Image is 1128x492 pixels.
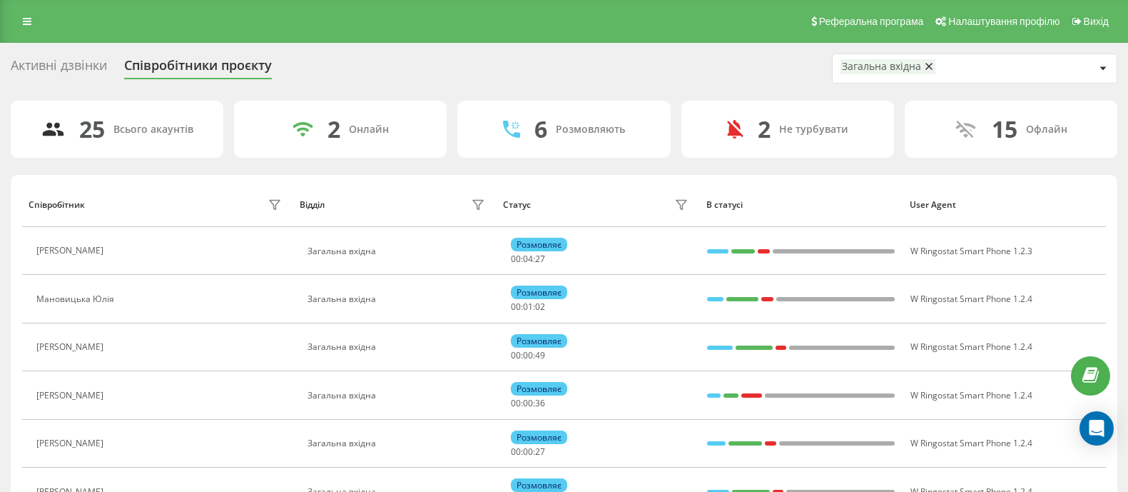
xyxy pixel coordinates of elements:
[556,124,625,136] div: Розмовляють
[36,438,107,448] div: [PERSON_NAME]
[523,253,533,265] span: 04
[511,431,567,444] div: Розмовляє
[503,200,531,210] div: Статус
[992,116,1017,143] div: 15
[511,301,521,313] span: 00
[511,238,567,251] div: Розмовляє
[534,116,547,143] div: 6
[308,342,489,352] div: Загальна вхідна
[842,61,921,73] div: Загальна вхідна
[535,349,545,361] span: 49
[910,341,1032,353] span: W Ringostat Smart Phone 1.2.4
[511,397,521,409] span: 00
[29,200,85,210] div: Співробітник
[36,246,107,256] div: [PERSON_NAME]
[948,16,1060,27] span: Налаштування профілю
[706,200,896,210] div: В статусі
[511,382,567,396] div: Розмовляє
[349,124,389,136] div: Онлайн
[308,246,489,256] div: Загальна вхідна
[511,334,567,348] div: Розмовляє
[36,294,118,304] div: Мановицька Юлія
[511,351,545,361] div: : :
[910,389,1032,401] span: W Ringostat Smart Phone 1.2.4
[113,124,193,136] div: Всього акаунтів
[511,286,567,299] div: Розмовляє
[910,245,1032,257] span: W Ringostat Smart Phone 1.2.3
[523,397,533,409] span: 00
[511,446,521,458] span: 00
[308,438,489,448] div: Загальна вхідна
[124,58,272,80] div: Співробітники проєкту
[511,398,545,408] div: : :
[523,301,533,313] span: 01
[910,437,1032,449] span: W Ringostat Smart Phone 1.2.4
[779,124,848,136] div: Не турбувати
[511,478,567,492] div: Розмовляє
[511,302,545,312] div: : :
[511,349,521,361] span: 00
[36,391,107,401] div: [PERSON_NAME]
[819,16,924,27] span: Реферальна програма
[79,116,105,143] div: 25
[1026,124,1067,136] div: Офлайн
[535,253,545,265] span: 27
[523,349,533,361] span: 00
[535,301,545,313] span: 02
[910,200,1099,210] div: User Agent
[36,342,107,352] div: [PERSON_NAME]
[1079,411,1114,446] div: Open Intercom Messenger
[535,397,545,409] span: 36
[511,253,521,265] span: 00
[910,293,1032,305] span: W Ringostat Smart Phone 1.2.4
[535,446,545,458] span: 27
[327,116,340,143] div: 2
[523,446,533,458] span: 00
[308,391,489,401] div: Загальна вхідна
[1084,16,1109,27] span: Вихід
[300,200,325,210] div: Відділ
[511,447,545,457] div: : :
[511,254,545,264] div: : :
[11,58,107,80] div: Активні дзвінки
[308,294,489,304] div: Загальна вхідна
[758,116,771,143] div: 2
